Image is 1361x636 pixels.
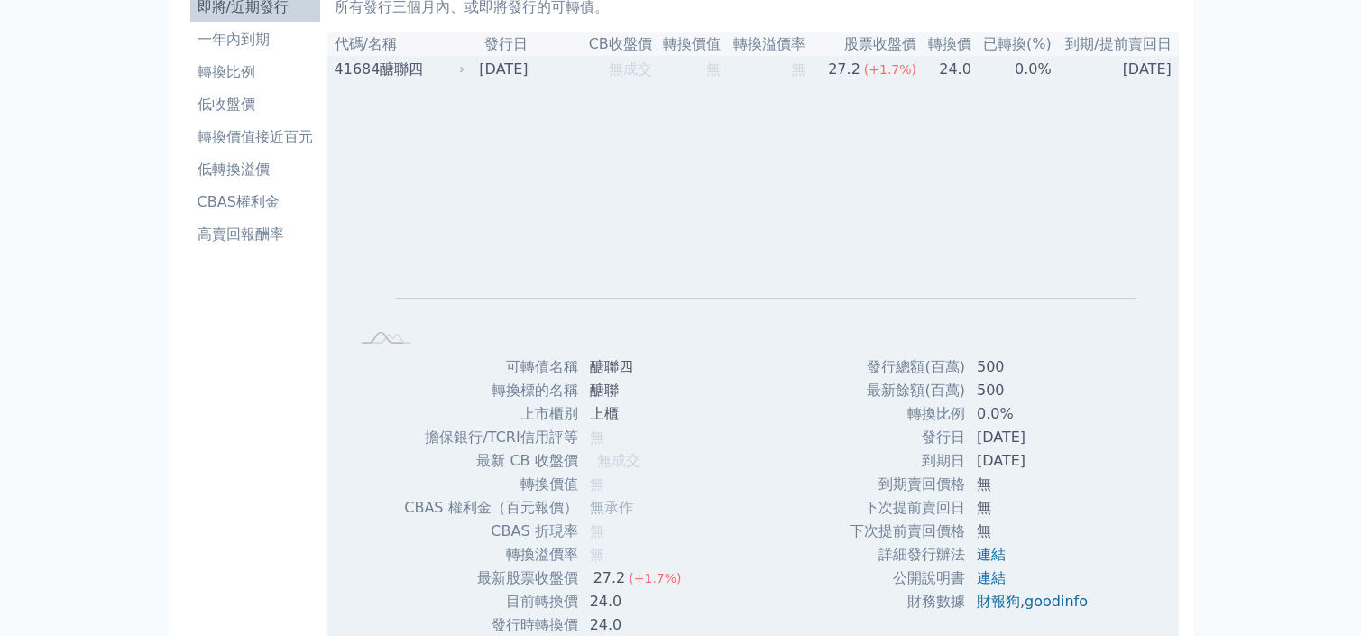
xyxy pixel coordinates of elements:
[977,546,1006,563] a: 連結
[849,590,966,613] td: 財務數據
[190,220,320,249] a: 高賣回報酬率
[590,522,604,539] span: 無
[379,109,1136,325] g: Chart
[579,590,696,613] td: 24.0
[190,123,320,152] a: 轉換價值接近百元
[849,426,966,449] td: 發行日
[1053,57,1179,81] td: [DATE]
[579,379,696,402] td: 醣聯
[966,496,1102,520] td: 無
[966,449,1102,473] td: [DATE]
[849,543,966,567] td: 詳細發行辦法
[864,62,916,77] span: (+1.7%)
[579,355,696,379] td: 醣聯四
[403,379,578,402] td: 轉換標的名稱
[966,520,1102,543] td: 無
[966,590,1102,613] td: ,
[917,32,972,57] th: 轉換價
[335,59,375,80] div: 41684
[653,32,722,57] th: 轉換價值
[190,61,320,83] li: 轉換比例
[966,355,1102,379] td: 500
[806,32,917,57] th: 股票收盤價
[403,426,578,449] td: 擔保銀行/TCRI信用評等
[1025,593,1088,610] a: goodinfo
[849,449,966,473] td: 到期日
[917,57,972,81] td: 24.0
[590,429,604,446] span: 無
[972,57,1053,81] td: 0.0%
[579,402,696,426] td: 上櫃
[380,59,462,80] div: 醣聯四
[190,94,320,115] li: 低收盤價
[966,426,1102,449] td: [DATE]
[190,29,320,51] li: 一年內到期
[403,449,578,473] td: 最新 CB 收盤價
[327,32,469,57] th: 代碼/名稱
[597,452,640,469] span: 無成交
[590,499,633,516] span: 無承作
[966,473,1102,496] td: 無
[629,571,681,585] span: (+1.7%)
[403,473,578,496] td: 轉換價值
[977,593,1020,610] a: 財報狗
[590,546,604,563] span: 無
[972,32,1053,57] th: 已轉換(%)
[590,475,604,493] span: 無
[849,473,966,496] td: 到期賣回價格
[849,496,966,520] td: 下次提前賣回日
[190,191,320,213] li: CBAS權利金
[977,569,1006,586] a: 連結
[849,355,966,379] td: 發行總額(百萬)
[849,520,966,543] td: 下次提前賣回價格
[403,402,578,426] td: 上市櫃別
[403,567,578,590] td: 最新股票收盤價
[403,355,578,379] td: 可轉債名稱
[403,543,578,567] td: 轉換溢價率
[791,60,805,78] span: 無
[190,155,320,184] a: 低轉換溢價
[609,60,652,78] span: 無成交
[190,126,320,148] li: 轉換價值接近百元
[469,57,536,81] td: [DATE]
[722,32,805,57] th: 轉換溢價率
[849,402,966,426] td: 轉換比例
[849,379,966,402] td: 最新餘額(百萬)
[1053,32,1179,57] th: 到期/提前賣回日
[190,25,320,54] a: 一年內到期
[469,32,536,57] th: 發行日
[966,379,1102,402] td: 500
[403,520,578,543] td: CBAS 折現率
[706,60,721,78] span: 無
[190,58,320,87] a: 轉換比例
[190,90,320,119] a: 低收盤價
[190,159,320,180] li: 低轉換溢價
[190,224,320,245] li: 高賣回報酬率
[849,567,966,590] td: 公開說明書
[190,188,320,217] a: CBAS權利金
[403,496,578,520] td: CBAS 權利金（百元報價）
[535,32,652,57] th: CB收盤價
[966,402,1102,426] td: 0.0%
[403,590,578,613] td: 目前轉換價
[590,567,630,589] div: 27.2
[824,59,864,80] div: 27.2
